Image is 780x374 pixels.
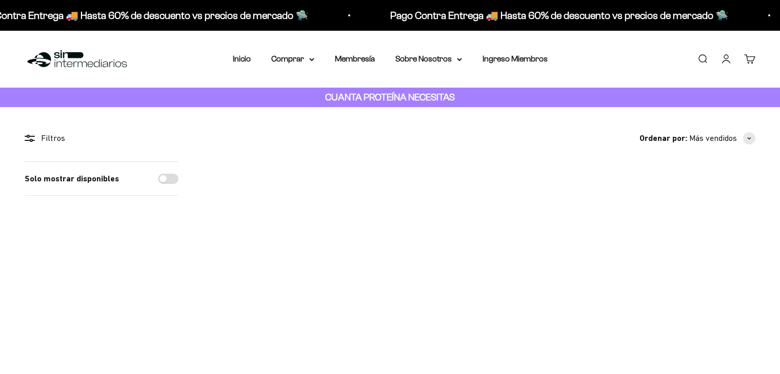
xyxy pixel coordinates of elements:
div: Filtros [25,132,178,145]
a: Ingreso Miembros [483,54,548,63]
strong: CUANTA PROTEÍNA NECESITAS [325,92,455,102]
summary: Comprar [271,52,314,66]
button: Más vendidos [689,132,755,145]
span: Más vendidos [689,132,737,145]
a: Membresía [335,54,375,63]
label: Solo mostrar disponibles [25,172,119,185]
p: Pago Contra Entrega 🚚 Hasta 60% de descuento vs precios de mercado 🛸 [390,7,728,24]
a: Inicio [233,54,251,63]
span: Ordenar por: [639,132,687,145]
summary: Sobre Nosotros [395,52,462,66]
